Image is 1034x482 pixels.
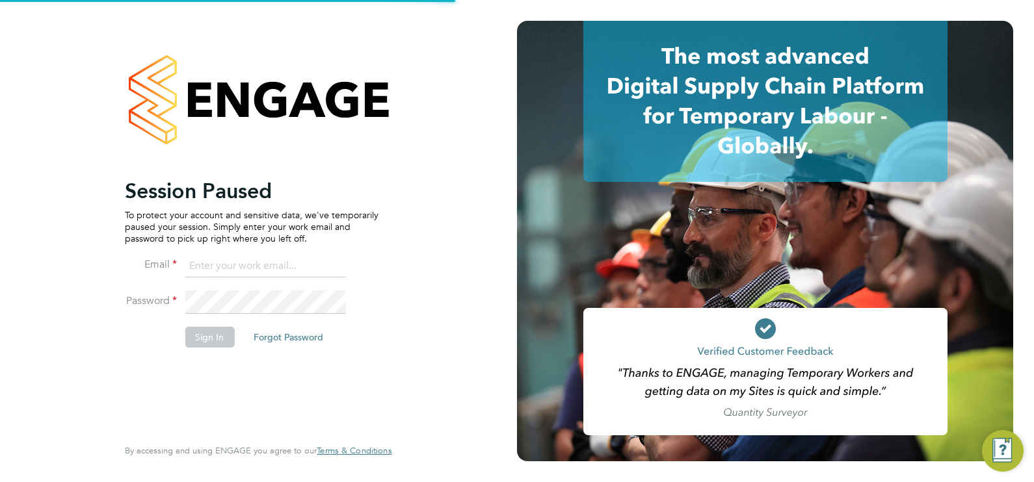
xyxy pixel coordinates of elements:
span: Terms & Conditions [317,445,391,456]
input: Enter your work email... [185,255,345,278]
button: Sign In [185,327,234,348]
label: Email [125,258,177,272]
label: Password [125,294,177,308]
button: Engage Resource Center [982,430,1024,472]
button: Forgot Password [243,327,334,348]
span: By accessing and using ENGAGE you agree to our [125,445,391,456]
h2: Session Paused [125,178,378,204]
p: To protect your account and sensitive data, we've temporarily paused your session. Simply enter y... [125,209,378,245]
a: Terms & Conditions [317,446,391,456]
